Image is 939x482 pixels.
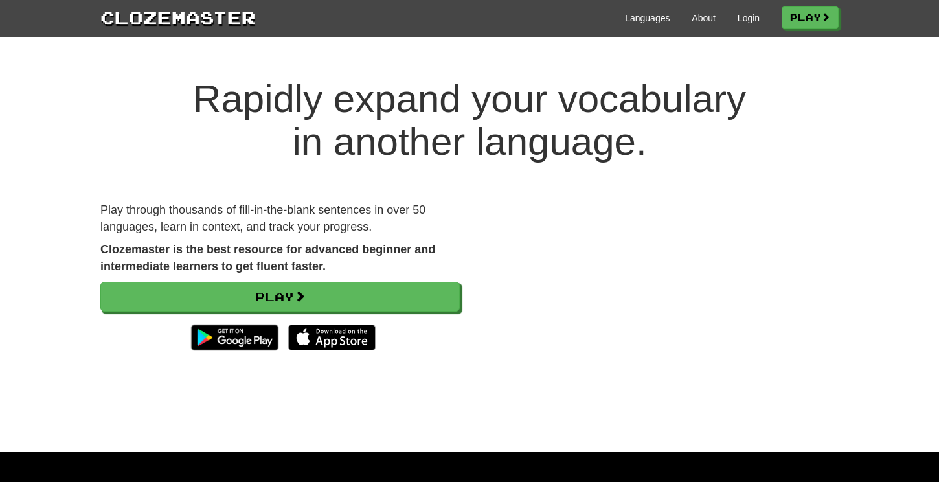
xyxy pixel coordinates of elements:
a: Play [100,282,460,312]
a: About [692,12,716,25]
p: Play through thousands of fill-in-the-blank sentences in over 50 languages, learn in context, and... [100,202,460,235]
a: Languages [625,12,670,25]
strong: Clozemaster is the best resource for advanced beginner and intermediate learners to get fluent fa... [100,243,435,273]
img: Download_on_the_App_Store_Badge_US-UK_135x40-25178aeef6eb6b83b96f5f2d004eda3bffbb37122de64afbaef7... [288,325,376,350]
img: Get it on Google Play [185,318,285,357]
a: Play [782,6,839,29]
a: Clozemaster [100,5,256,29]
a: Login [738,12,760,25]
